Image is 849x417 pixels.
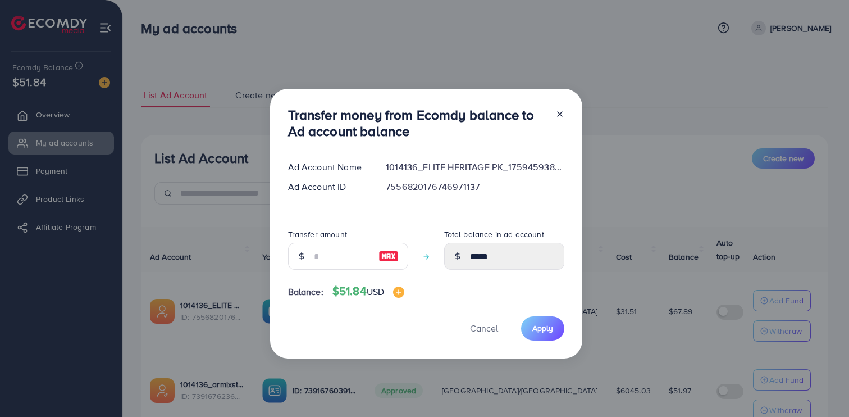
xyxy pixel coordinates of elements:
[456,316,512,341] button: Cancel
[279,180,377,193] div: Ad Account ID
[801,366,841,409] iframe: Chat
[288,107,546,139] h3: Transfer money from Ecomdy balance to Ad account balance
[470,322,498,334] span: Cancel
[288,285,323,298] span: Balance:
[377,180,573,193] div: 7556820176746971137
[279,161,377,174] div: Ad Account Name
[332,284,404,298] h4: $51.84
[377,161,573,174] div: 1014136_ELITE HERITAGE PK_1759459383615
[521,316,564,341] button: Apply
[288,229,347,240] label: Transfer amount
[444,229,544,240] label: Total balance in ad account
[367,285,384,298] span: USD
[532,323,553,334] span: Apply
[393,287,404,298] img: image
[378,250,399,263] img: image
